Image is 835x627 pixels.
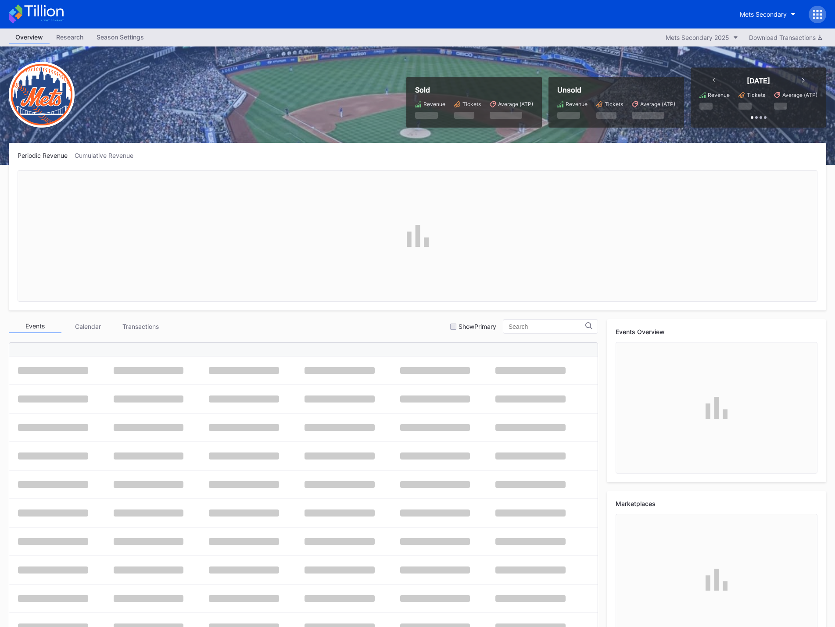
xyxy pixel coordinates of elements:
[616,328,817,335] div: Events Overview
[50,31,90,44] a: Research
[459,323,496,330] div: Show Primary
[423,101,445,107] div: Revenue
[557,85,675,94] div: Unsold
[415,85,533,94] div: Sold
[462,101,481,107] div: Tickets
[745,32,826,43] button: Download Transactions
[566,101,588,107] div: Revenue
[747,92,765,98] div: Tickets
[616,500,817,507] div: Marketplaces
[114,320,167,333] div: Transactions
[640,101,675,107] div: Average (ATP)
[75,152,140,159] div: Cumulative Revenue
[9,320,61,333] div: Events
[498,101,533,107] div: Average (ATP)
[605,101,623,107] div: Tickets
[9,62,75,128] img: New-York-Mets-Transparent.png
[9,31,50,44] a: Overview
[18,152,75,159] div: Periodic Revenue
[61,320,114,333] div: Calendar
[733,6,802,22] button: Mets Secondary
[749,34,822,41] div: Download Transactions
[740,11,787,18] div: Mets Secondary
[708,92,730,98] div: Revenue
[666,34,729,41] div: Mets Secondary 2025
[509,323,585,330] input: Search
[90,31,151,43] div: Season Settings
[50,31,90,43] div: Research
[90,31,151,44] a: Season Settings
[661,32,742,43] button: Mets Secondary 2025
[747,76,770,85] div: [DATE]
[782,92,817,98] div: Average (ATP)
